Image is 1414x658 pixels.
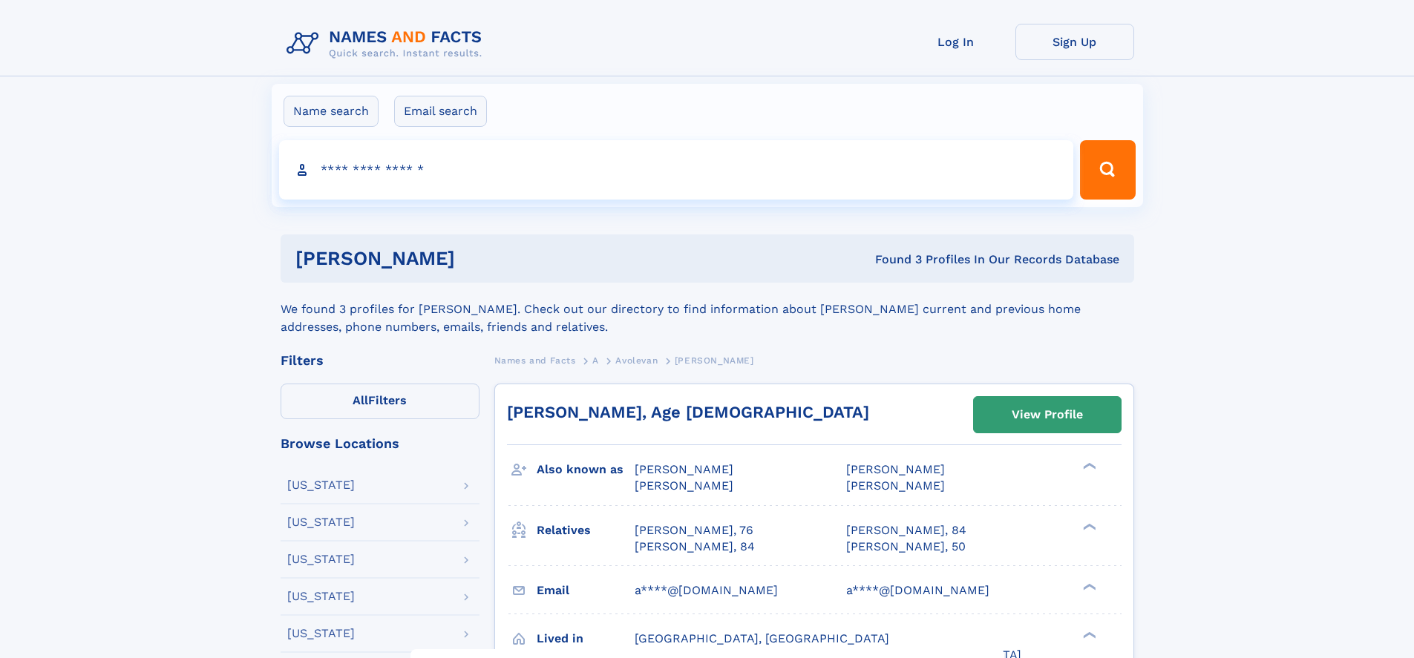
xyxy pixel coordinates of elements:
[635,462,733,476] span: [PERSON_NAME]
[279,140,1074,200] input: search input
[281,437,479,450] div: Browse Locations
[353,393,368,407] span: All
[1079,630,1097,639] div: ❯
[281,384,479,419] label: Filters
[592,351,599,369] a: A
[537,457,635,482] h3: Also known as
[287,479,355,491] div: [US_STATE]
[846,478,945,493] span: [PERSON_NAME]
[635,478,733,493] span: [PERSON_NAME]
[635,631,889,645] span: [GEOGRAPHIC_DATA], [GEOGRAPHIC_DATA]
[635,539,755,555] a: [PERSON_NAME], 84
[284,96,379,127] label: Name search
[295,249,665,268] h1: [PERSON_NAME]
[1080,140,1135,200] button: Search Button
[1079,461,1097,471] div: ❯
[537,518,635,543] h3: Relatives
[537,578,635,603] h3: Email
[635,522,753,539] a: [PERSON_NAME], 76
[1079,522,1097,531] div: ❯
[665,251,1119,268] div: Found 3 Profiles In Our Records Database
[846,539,966,555] a: [PERSON_NAME], 50
[615,355,658,366] span: Avolevan
[1015,24,1134,60] a: Sign Up
[615,351,658,369] a: Avolevan
[287,590,355,602] div: [US_STATE]
[281,354,479,367] div: Filters
[537,626,635,651] h3: Lived in
[675,355,754,366] span: [PERSON_NAME]
[287,553,355,565] div: [US_STATE]
[281,283,1134,336] div: We found 3 profiles for [PERSON_NAME]. Check out our directory to find information about [PERSON_...
[1079,582,1097,591] div: ❯
[974,397,1121,432] a: View Profile
[394,96,487,127] label: Email search
[281,24,494,64] img: Logo Names and Facts
[287,628,355,639] div: [US_STATE]
[592,355,599,366] span: A
[1012,398,1083,432] div: View Profile
[846,462,945,476] span: [PERSON_NAME]
[897,24,1015,60] a: Log In
[287,516,355,528] div: [US_STATE]
[846,522,966,539] a: [PERSON_NAME], 84
[494,351,576,369] a: Names and Facts
[507,403,869,421] a: [PERSON_NAME], Age [DEMOGRAPHIC_DATA]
